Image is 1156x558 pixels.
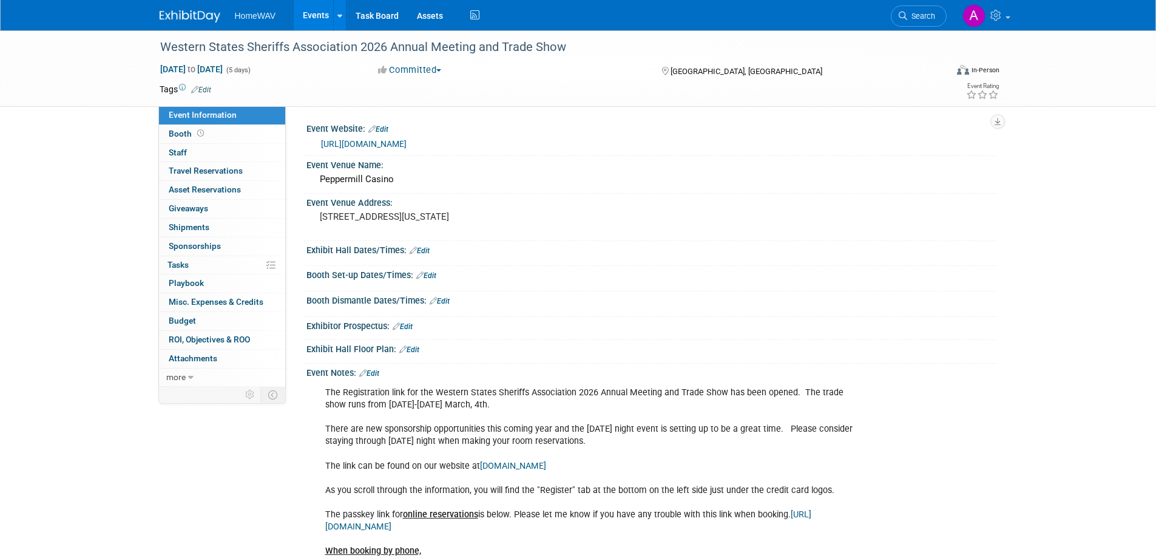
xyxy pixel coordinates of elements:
[159,237,285,256] a: Sponsorships
[368,125,388,134] a: Edit
[159,106,285,124] a: Event Information
[169,278,204,288] span: Playbook
[195,129,206,138] span: Booth not reserved yet
[321,139,407,149] a: [URL][DOMAIN_NAME]
[403,509,478,520] u: online reservations
[169,222,209,232] span: Shipments
[306,241,997,257] div: Exhibit Hall Dates/Times:
[159,312,285,330] a: Budget
[907,12,935,21] span: Search
[169,129,206,138] span: Booth
[306,194,997,209] div: Event Venue Address:
[169,166,243,175] span: Travel Reservations
[306,291,997,307] div: Booth Dismantle Dates/Times:
[159,293,285,311] a: Misc. Expenses & Credits
[169,297,263,307] span: Misc. Expenses & Credits
[399,345,419,354] a: Edit
[167,260,189,270] span: Tasks
[325,509,811,532] a: [URL][DOMAIN_NAME]
[159,219,285,237] a: Shipments
[891,5,947,27] a: Search
[306,340,997,356] div: Exhibit Hall Floor Plan:
[156,36,928,58] div: Western States Sheriffs Association 2026 Annual Meeting and Trade Show
[374,64,446,77] button: Committed
[306,317,997,333] div: Exhibitor Prospectus:
[186,64,197,74] span: to
[159,274,285,293] a: Playbook
[169,335,250,344] span: ROI, Objectives & ROO
[320,211,581,222] pre: [STREET_ADDRESS][US_STATE]
[160,10,220,22] img: ExhibitDay
[159,256,285,274] a: Tasks
[159,125,285,143] a: Booth
[410,247,430,255] a: Edit
[169,110,237,120] span: Event Information
[166,372,186,382] span: more
[159,144,285,162] a: Staff
[240,387,261,403] td: Personalize Event Tab Strip
[957,65,969,75] img: Format-Inperson.png
[393,322,413,331] a: Edit
[169,185,241,194] span: Asset Reservations
[875,63,1000,81] div: Event Format
[169,148,187,157] span: Staff
[260,387,285,403] td: Toggle Event Tabs
[480,461,546,471] a: [DOMAIN_NAME]
[159,331,285,349] a: ROI, Objectives & ROO
[169,353,217,363] span: Attachments
[159,350,285,368] a: Attachments
[160,64,223,75] span: [DATE] [DATE]
[235,11,276,21] span: HomeWAV
[159,162,285,180] a: Travel Reservations
[325,546,421,556] u: When booking by phone,
[169,241,221,251] span: Sponsorships
[160,83,211,95] td: Tags
[159,200,285,218] a: Giveaways
[971,66,999,75] div: In-Person
[416,271,436,280] a: Edit
[306,364,997,379] div: Event Notes:
[191,86,211,94] a: Edit
[306,120,997,135] div: Event Website:
[316,170,988,189] div: Peppermill Casino
[966,83,999,89] div: Event Rating
[430,297,450,305] a: Edit
[671,67,822,76] span: [GEOGRAPHIC_DATA], [GEOGRAPHIC_DATA]
[225,66,251,74] span: (5 days)
[159,369,285,387] a: more
[159,181,285,199] a: Asset Reservations
[306,266,997,282] div: Booth Set-up Dates/Times:
[962,4,985,27] img: Amanda Jasper
[306,156,997,171] div: Event Venue Name:
[169,316,196,325] span: Budget
[169,203,208,213] span: Giveaways
[359,369,379,378] a: Edit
